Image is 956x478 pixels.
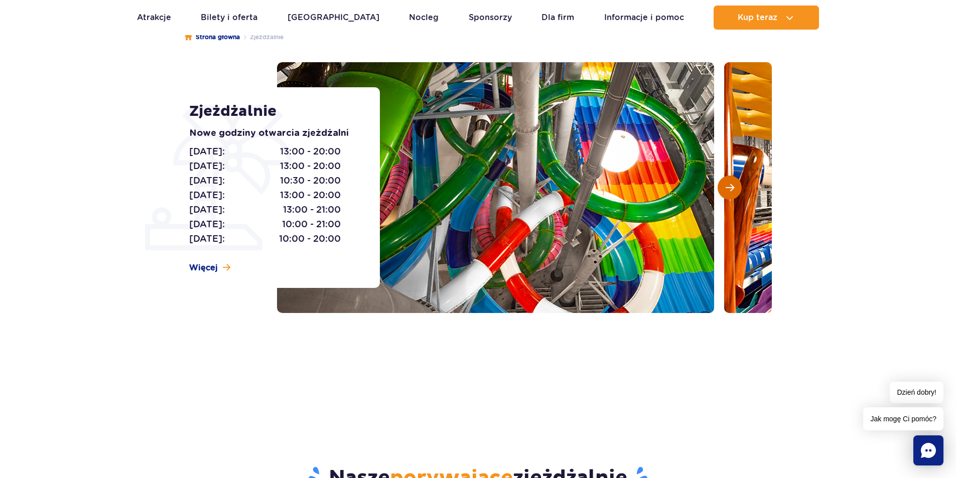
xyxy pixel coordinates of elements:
p: Nowe godziny otwarcia zjeżdżalni [189,126,357,140]
span: [DATE]: [189,232,225,246]
h1: Zjeżdżalnie [189,102,357,120]
span: 10:00 - 20:00 [279,232,341,246]
span: [DATE]: [189,188,225,202]
span: [DATE]: [189,144,225,158]
span: 13:00 - 21:00 [283,203,341,217]
a: Bilety i oferta [201,6,257,30]
span: [DATE]: [189,174,225,188]
span: 10:30 - 20:00 [280,174,341,188]
a: Sponsorzy [469,6,512,30]
span: 10:00 - 21:00 [282,217,341,231]
span: 13:00 - 20:00 [280,188,341,202]
a: Informacje i pomoc [604,6,684,30]
span: Dzień dobry! [890,382,943,403]
span: 13:00 - 20:00 [280,144,341,158]
a: Atrakcje [137,6,171,30]
span: Kup teraz [738,13,777,22]
span: [DATE]: [189,159,225,173]
li: Zjeżdżalnie [240,32,284,42]
button: Kup teraz [714,6,819,30]
a: Więcej [189,262,230,273]
a: Strona główna [185,32,240,42]
span: 13:00 - 20:00 [280,159,341,173]
a: Nocleg [409,6,439,30]
span: [DATE]: [189,217,225,231]
span: Więcej [189,262,218,273]
span: [DATE]: [189,203,225,217]
button: Następny slajd [718,176,742,200]
span: Jak mogę Ci pomóc? [863,407,943,430]
div: Chat [913,435,943,465]
a: Dla firm [541,6,574,30]
a: [GEOGRAPHIC_DATA] [288,6,379,30]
